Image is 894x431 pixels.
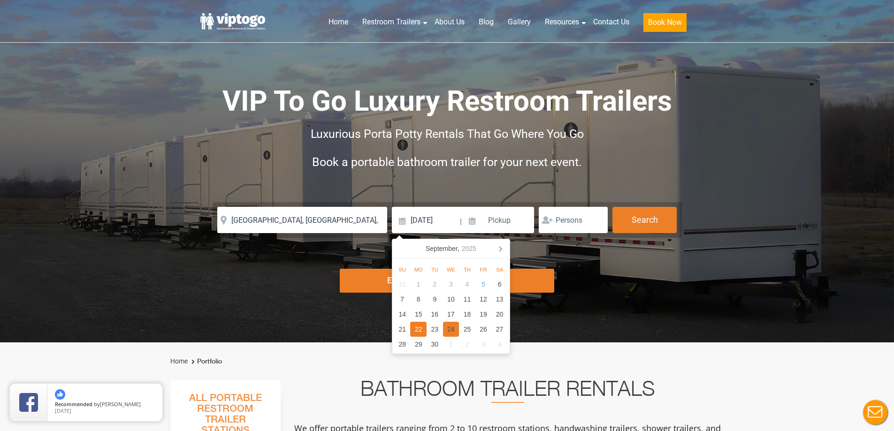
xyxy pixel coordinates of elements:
[443,307,459,322] div: 17
[427,264,443,275] div: Tu
[443,322,459,337] div: 24
[443,264,459,275] div: We
[170,357,188,365] a: Home
[427,322,443,337] div: 23
[427,337,443,352] div: 30
[459,277,475,292] div: 4
[410,307,427,322] div: 15
[422,241,480,256] div: September,
[491,292,508,307] div: 13
[636,12,694,38] a: Book Now
[491,337,508,352] div: 4
[443,337,459,352] div: 1
[410,264,427,275] div: Mo
[355,12,428,32] a: Restroom Trailers
[394,307,411,322] div: 14
[392,207,459,233] input: Delivery
[475,337,492,352] div: 3
[55,389,65,400] img: thumbs up icon
[410,322,427,337] div: 22
[394,292,411,307] div: 7
[586,12,636,32] a: Contact Us
[394,337,411,352] div: 28
[410,337,427,352] div: 29
[311,127,584,141] span: Luxurious Porta Potty Rentals That Go Where You Go
[312,155,582,169] span: Book a portable bathroom trailer for your next event.
[612,207,677,233] button: Search
[475,322,492,337] div: 26
[321,12,355,32] a: Home
[501,12,538,32] a: Gallery
[443,292,459,307] div: 10
[293,380,722,403] h2: Bathroom Trailer Rentals
[459,264,475,275] div: Th
[222,84,672,118] span: VIP To Go Luxury Restroom Trailers
[475,307,492,322] div: 19
[472,12,501,32] a: Blog
[491,307,508,322] div: 20
[491,264,508,275] div: Sa
[428,12,472,32] a: About Us
[340,269,554,293] div: Explore Restroom Trailers
[475,277,492,292] div: 5
[19,393,38,412] img: Review Rating
[55,401,155,408] span: by
[410,292,427,307] div: 8
[394,277,411,292] div: 31
[475,264,492,275] div: Fr
[463,207,535,233] input: Pickup
[491,322,508,337] div: 27
[427,277,443,292] div: 2
[643,13,687,32] button: Book Now
[427,292,443,307] div: 9
[443,277,459,292] div: 3
[459,292,475,307] div: 11
[462,243,476,254] i: 2025
[55,401,92,408] span: Recommended
[394,264,411,275] div: Su
[459,337,475,352] div: 2
[856,393,894,431] button: Live Chat
[459,322,475,337] div: 25
[539,207,608,233] input: Persons
[217,207,387,233] input: Where do you need your restroom?
[538,12,586,32] a: Resources
[427,307,443,322] div: 16
[410,277,427,292] div: 1
[491,277,508,292] div: 6
[100,401,141,408] span: [PERSON_NAME]
[189,356,222,367] li: Portfolio
[475,292,492,307] div: 12
[459,307,475,322] div: 18
[394,322,411,337] div: 21
[55,407,71,414] span: [DATE]
[460,207,462,237] span: |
